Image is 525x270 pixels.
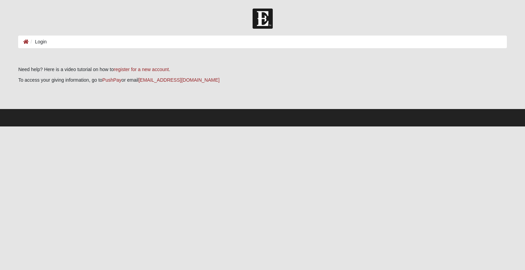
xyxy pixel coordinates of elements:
[138,77,219,83] a: [EMAIL_ADDRESS][DOMAIN_NAME]
[102,77,121,83] a: PushPay
[18,66,507,73] p: Need help? Here is a video tutorial on how to .
[114,67,169,72] a: register for a new account
[253,9,273,29] img: Church of Eleven22 Logo
[29,38,46,45] li: Login
[18,77,507,84] p: To access your giving information, go to or email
